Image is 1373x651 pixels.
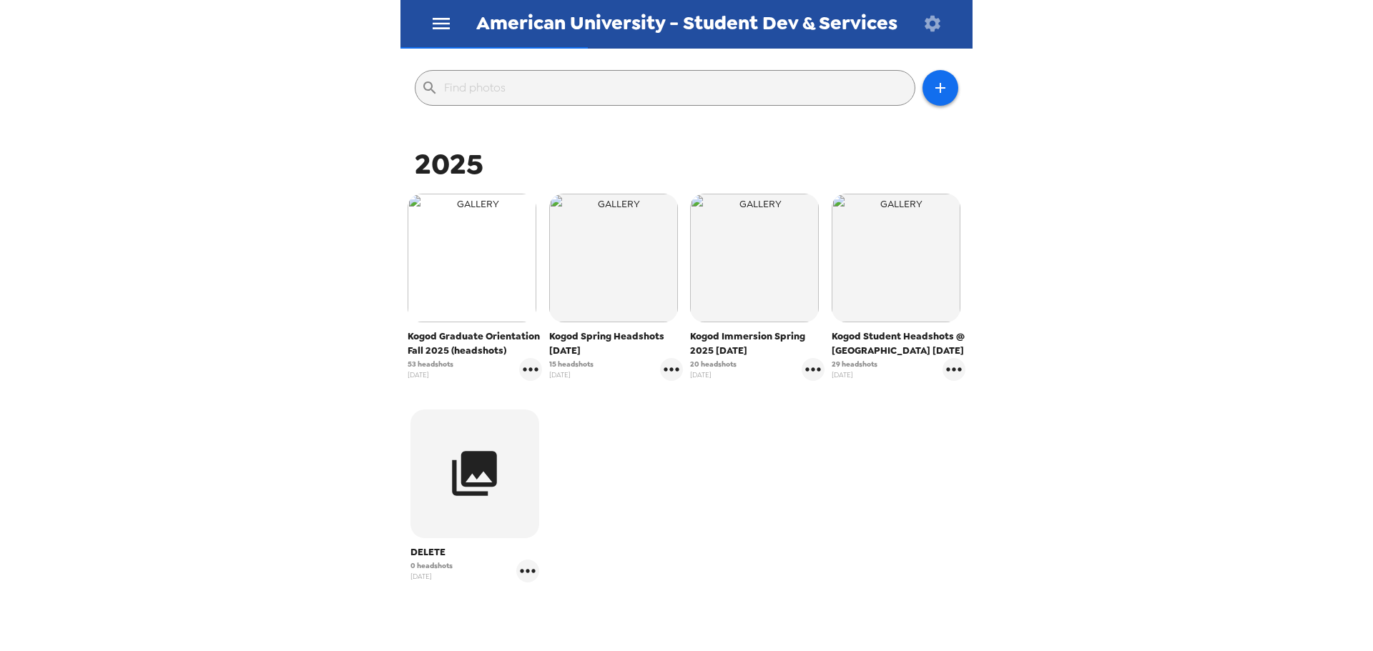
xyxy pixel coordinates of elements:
[549,194,678,322] img: gallery
[832,329,966,358] span: Kogod Student Headshots @ [GEOGRAPHIC_DATA] [DATE]
[415,145,483,183] span: 2025
[516,560,539,582] button: gallery menu
[410,545,539,560] span: DELETE
[690,329,825,358] span: Kogod Immersion Spring 2025 [DATE]
[410,560,453,571] span: 0 headshots
[408,369,453,380] span: [DATE]
[832,359,877,369] span: 29 headshots
[549,359,594,369] span: 15 headshots
[519,358,542,381] button: gallery menu
[690,359,737,369] span: 20 headshots
[408,359,453,369] span: 53 headshots
[832,369,877,380] span: [DATE]
[690,369,737,380] span: [DATE]
[690,194,819,322] img: gallery
[832,194,960,322] img: gallery
[549,329,684,358] span: Kogod Spring Headshots [DATE]
[408,194,536,322] img: gallery
[410,571,453,582] span: [DATE]
[549,369,594,380] span: [DATE]
[943,358,965,381] button: gallery menu
[476,14,897,33] span: American University - Student Dev & Services
[444,76,909,99] input: Find photos
[408,329,542,358] span: Kogod Graduate Orientation Fall 2025 (headshots)
[802,358,825,381] button: gallery menu
[660,358,683,381] button: gallery menu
